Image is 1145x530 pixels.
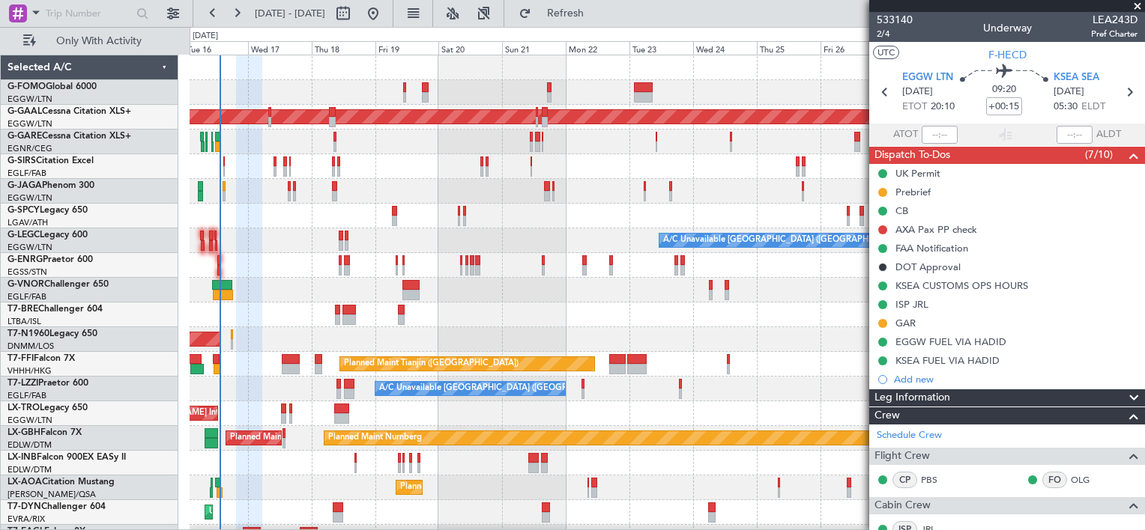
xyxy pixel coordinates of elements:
a: G-ENRGPraetor 600 [7,255,93,264]
div: KSEA CUSTOMS OPS HOURS [895,279,1028,292]
div: Sun 21 [502,41,566,55]
span: Pref Charter [1091,28,1138,40]
a: G-JAGAPhenom 300 [7,181,94,190]
span: T7-N1960 [7,329,49,338]
div: Tue 16 [184,41,248,55]
a: LX-AOACitation Mustang [7,478,115,487]
div: Planned Maint Nurnberg [328,427,422,449]
span: EGGW LTN [902,70,953,85]
a: LTBA/ISL [7,316,41,327]
a: G-LEGCLegacy 600 [7,231,88,240]
a: EGNR/CEG [7,143,52,154]
span: ELDT [1081,100,1105,115]
div: UK Permit [895,167,940,180]
span: G-GARE [7,132,42,141]
span: G-VNOR [7,280,44,289]
span: T7-BRE [7,305,38,314]
span: ETOT [902,100,927,115]
span: [DATE] - [DATE] [255,7,325,20]
span: LX-TRO [7,403,40,412]
a: LX-TROLegacy 650 [7,403,88,412]
input: --:-- [922,126,958,144]
a: G-GAALCessna Citation XLS+ [7,107,131,116]
a: EGLF/FAB [7,390,46,401]
a: EGGW/LTN [7,242,52,253]
div: KSEA FUEL VIA HADID [895,354,1000,367]
span: G-JAGA [7,181,42,190]
div: Add new [894,373,1138,386]
div: Tue 23 [629,41,693,55]
div: GAR [895,317,916,329]
span: G-SPCY [7,206,40,215]
a: PBS [921,473,955,487]
span: G-ENRG [7,255,43,264]
a: Schedule Crew [877,428,942,443]
span: Only With Activity [39,36,158,46]
a: T7-BREChallenger 604 [7,305,103,314]
div: Fri 26 [821,41,884,55]
a: EGLF/FAB [7,168,46,179]
span: G-GAAL [7,107,42,116]
a: EDLW/DTM [7,439,52,451]
span: [DATE] [1054,85,1084,100]
span: T7-LZZI [7,379,38,388]
span: G-SIRS [7,156,36,165]
div: FAA Notification [895,242,968,255]
a: G-GARECessna Citation XLS+ [7,132,131,141]
a: T7-LZZIPraetor 600 [7,379,88,388]
a: DNMM/LOS [7,341,54,352]
div: [DATE] [193,30,218,43]
div: Mon 22 [566,41,629,55]
span: LX-AOA [7,478,42,487]
div: Thu 18 [312,41,375,55]
span: (7/10) [1085,147,1113,162]
a: G-SIRSCitation Excel [7,156,94,165]
a: T7-N1960Legacy 650 [7,329,97,338]
span: G-FOMO [7,82,46,91]
span: T7-DYN [7,502,41,511]
a: G-SPCYLegacy 650 [7,206,88,215]
span: 533140 [877,12,913,28]
a: T7-DYNChallenger 604 [7,502,106,511]
div: Planned Maint [GEOGRAPHIC_DATA] ([GEOGRAPHIC_DATA]) [230,427,466,449]
a: EGGW/LTN [7,192,52,204]
a: [PERSON_NAME]/QSA [7,489,96,500]
span: 2/4 [877,28,913,40]
span: F-HECD [988,47,1027,63]
div: Wed 24 [693,41,757,55]
span: Leg Information [874,389,950,406]
button: Refresh [512,1,602,25]
div: DOT Approval [895,261,961,273]
div: Thu 25 [757,41,821,55]
span: T7-FFI [7,354,34,363]
a: EGGW/LTN [7,415,52,426]
div: A/C Unavailable [GEOGRAPHIC_DATA] ([GEOGRAPHIC_DATA]) [379,377,623,400]
div: CP [892,472,917,488]
a: LX-INBFalcon 900EX EASy II [7,453,126,462]
span: [DATE] [902,85,933,100]
span: KSEA SEA [1054,70,1099,85]
span: 09:20 [992,82,1016,97]
div: ISP JRL [895,298,928,311]
div: AXA Pax PP check [895,223,977,236]
a: EVRA/RIX [7,514,45,525]
input: Trip Number [46,2,132,25]
a: VHHH/HKG [7,365,52,377]
div: A/C Unavailable [GEOGRAPHIC_DATA] ([GEOGRAPHIC_DATA]) [663,229,907,252]
span: Crew [874,407,900,424]
a: T7-FFIFalcon 7X [7,354,75,363]
span: LEA243D [1091,12,1138,28]
a: EGGW/LTN [7,94,52,105]
div: Planned Maint Tianjin ([GEOGRAPHIC_DATA]) [344,353,519,375]
a: LGAV/ATH [7,217,48,228]
a: G-FOMOGlobal 6000 [7,82,97,91]
span: 20:10 [931,100,955,115]
div: EGGW FUEL VIA HADID [895,335,1006,348]
span: 05:30 [1054,100,1078,115]
a: EGSS/STN [7,266,47,278]
div: Prebrief [895,186,931,198]
button: UTC [873,46,899,59]
span: LX-GBH [7,428,40,437]
div: Sat 20 [438,41,502,55]
a: LX-GBHFalcon 7X [7,428,82,437]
